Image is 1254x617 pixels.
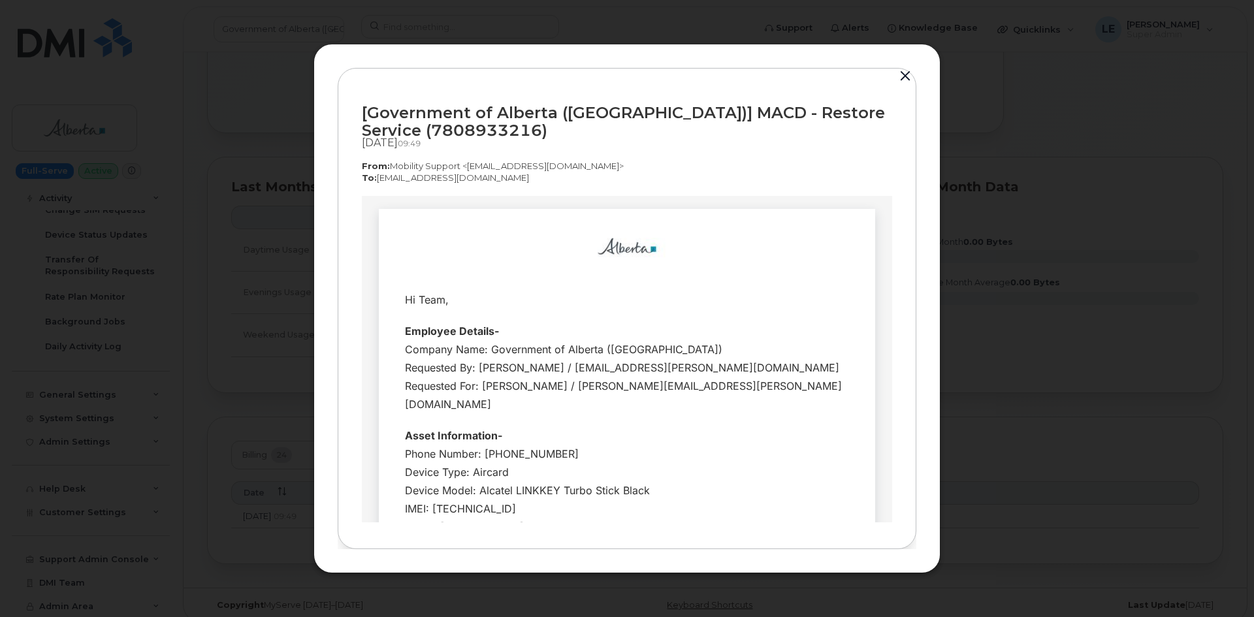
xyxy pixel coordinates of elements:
[398,138,421,148] span: 09:49
[362,161,390,171] strong: From:
[43,126,487,144] div: Employee Details-
[362,160,892,172] p: Mobility Support <[EMAIL_ADDRESS][DOMAIN_NAME]>
[362,104,892,139] div: [Government of Alberta ([GEOGRAPHIC_DATA])] MACD - Restore Service (7808933216)
[362,136,892,150] div: [DATE]
[362,172,377,183] strong: To:
[362,172,892,184] p: [EMAIL_ADDRESS][DOMAIN_NAME]
[43,249,487,358] div: Phone Number: [PHONE_NUMBER] Device Type: Aircard Device Model: Alcatel LINKKEY Turbo Stick Black...
[43,230,487,249] div: Asset Information-
[226,33,304,69] img: email_cpe-alberta-logo-new.jpg
[43,95,487,113] div: Hi Team,
[43,144,487,217] div: Company Name: Government of Alberta ([GEOGRAPHIC_DATA]) Requested By: [PERSON_NAME] / [EMAIL_ADDR...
